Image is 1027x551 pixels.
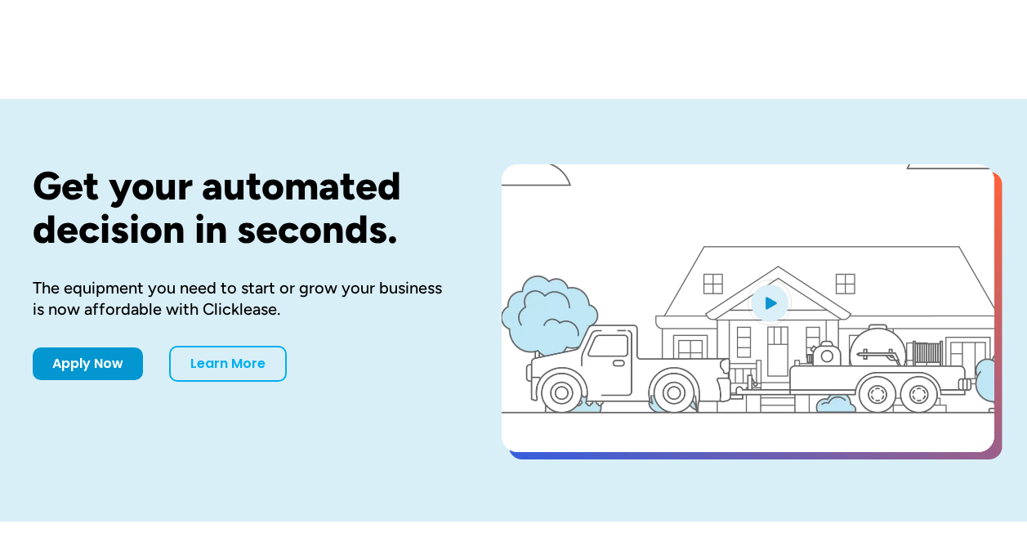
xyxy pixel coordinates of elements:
[748,280,792,325] img: Blue play button logo on a light blue circular background
[33,277,449,320] div: The equipment you need to start or grow your business is now affordable with Clicklease.
[33,164,449,251] h1: Get your automated decision in seconds.
[502,164,994,452] a: open lightbox
[169,346,287,382] a: Learn More
[33,347,143,380] a: Apply Now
